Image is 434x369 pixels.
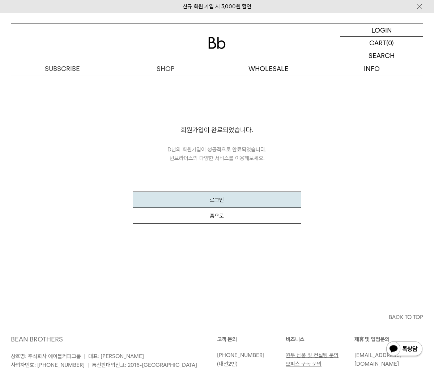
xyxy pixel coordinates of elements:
[133,134,301,192] p: 님의 회원가입이 성공적으로 완료되었습니다. 빈브라더스의 다양한 서비스를 이용해보세요.
[88,353,144,360] span: 대표: [PERSON_NAME]
[371,24,392,36] p: LOGIN
[208,37,226,49] img: 로고
[340,24,423,37] a: LOGIN
[286,352,339,358] a: 원두 납품 및 컨설팅 문의
[369,37,386,49] p: CART
[114,62,217,75] a: SHOP
[217,351,282,368] p: (내선2번)
[133,118,301,134] p: 회원가입이 완료되었습니다.
[340,37,423,49] a: CART (0)
[354,352,401,367] a: [EMAIL_ADDRESS][DOMAIN_NAME]
[11,311,423,324] button: BACK TO TOP
[11,335,63,343] a: BEAN BROTHERS
[133,208,301,224] button: 홈으로
[217,352,264,358] a: [PHONE_NUMBER]
[386,37,394,49] p: (0)
[11,62,114,75] a: SUBSCRIBE
[217,62,320,75] p: WHOLESALE
[369,49,395,62] p: SEARCH
[167,146,171,153] span: D
[11,362,85,368] span: 사업자번호: [PHONE_NUMBER]
[354,335,423,344] p: 제휴 및 입점문의
[11,353,81,360] span: 상호명: 주식회사 에이블커피그룹
[386,341,423,358] img: 카카오톡 채널 1:1 채팅 버튼
[84,353,85,360] span: |
[133,192,301,208] button: 로그인
[183,3,251,10] a: 신규 회원 가입 시 3,000원 할인
[286,361,322,367] a: 오피스 구독 문의
[88,362,89,368] span: |
[320,62,423,75] p: INFO
[217,335,286,344] p: 고객 문의
[286,335,354,344] p: 비즈니스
